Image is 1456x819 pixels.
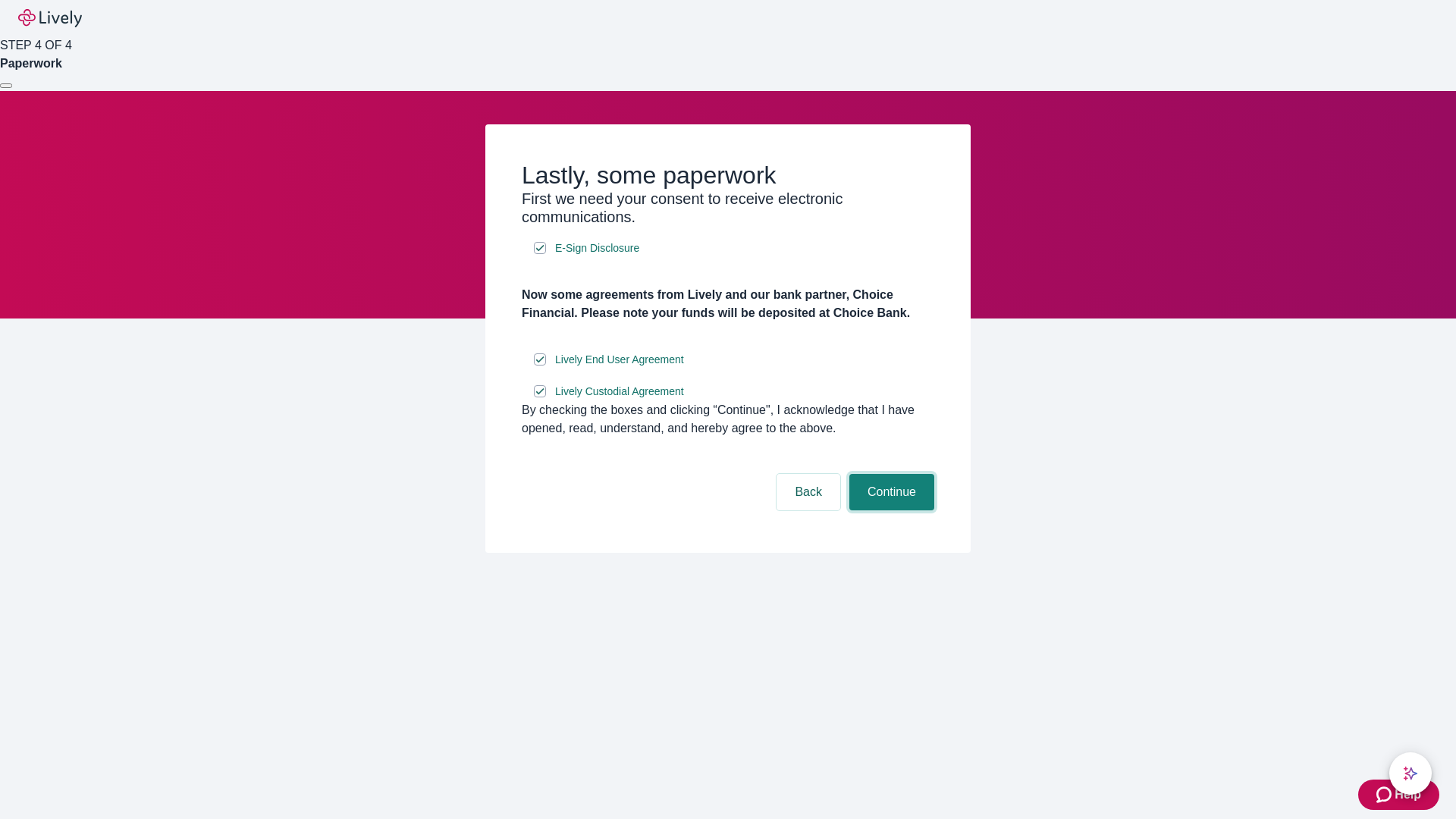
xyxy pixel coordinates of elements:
[552,382,687,401] a: e-sign disclosure document
[1376,786,1395,804] svg: Zendesk support icon
[522,286,934,322] h4: Now some agreements from Lively and our bank partner, Choice Financial. Please note your funds wi...
[1389,752,1432,795] button: chat
[522,190,934,226] h3: First we need your consent to receive electronic communications.
[1403,766,1418,781] svg: Lively AI Assistant
[555,384,684,400] span: Lively Custodial Agreement
[552,239,642,258] a: e-sign disclosure document
[18,9,82,27] img: Lively
[522,401,934,438] div: By checking the boxes and clicking “Continue", I acknowledge that I have opened, read, understand...
[1358,780,1439,810] button: Zendesk support iconHelp
[552,350,687,369] a: e-sign disclosure document
[1395,786,1421,804] span: Help
[555,240,639,256] span: E-Sign Disclosure
[522,161,934,190] h2: Lastly, some paperwork
[555,352,684,368] span: Lively End User Agreement
[849,474,934,510] button: Continue
[777,474,840,510] button: Back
